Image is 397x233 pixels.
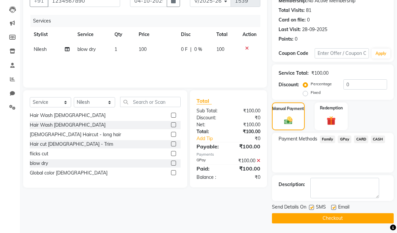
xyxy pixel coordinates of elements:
label: Redemption [320,105,343,111]
div: Sub Total: [192,107,228,114]
div: blow dry [30,160,48,167]
span: 100 [216,46,224,52]
label: Manual Payment [272,106,304,112]
span: Payment Methods [279,136,317,142]
img: _gift.svg [324,115,339,126]
div: ₹0 [228,174,265,181]
div: Hair Wash [DEMOGRAPHIC_DATA] [30,112,106,119]
div: Last Visit: [279,26,301,33]
div: ₹100.00 [228,157,265,164]
div: Service Total: [279,70,309,77]
th: Total [212,27,239,42]
span: Total [197,97,212,104]
div: ₹100.00 [228,128,265,135]
span: Family [320,136,335,143]
button: Checkout [272,213,394,223]
label: Fixed [311,90,321,96]
span: Email [338,204,349,212]
span: 1 [114,46,117,52]
div: Total Visits: [279,7,305,14]
span: 100 [139,46,147,52]
div: 28-09-2025 [302,26,327,33]
span: GPay [338,136,351,143]
th: Service [73,27,110,42]
img: _cash.svg [282,116,295,126]
div: GPay [192,157,228,164]
span: 0 F [181,46,188,53]
input: Enter Offer / Coupon Code [315,48,369,58]
span: SMS [316,204,326,212]
button: Apply [372,49,390,58]
span: CASH [371,136,385,143]
div: 0 [307,17,310,23]
div: Points: [279,36,293,43]
div: Balance : [192,174,228,181]
div: Discount: [192,114,228,121]
th: Stylist [30,27,73,42]
div: Payments [197,152,260,157]
span: CARD [354,136,368,143]
span: | [190,46,192,53]
div: 81 [306,7,311,14]
div: ₹100.00 [228,107,265,114]
div: Discount: [279,81,299,88]
th: Disc [177,27,212,42]
div: ₹0 [235,135,265,142]
div: ₹100.00 [228,142,265,150]
div: Services [30,15,265,27]
th: Price [135,27,177,42]
div: Coupon Code [279,50,315,57]
div: Global color [DEMOGRAPHIC_DATA] [30,170,108,176]
span: Nilesh [34,46,47,52]
span: 0 % [194,46,202,53]
div: Net: [192,121,228,128]
span: Send Details On [272,204,306,212]
div: Paid: [192,165,228,173]
div: ₹100.00 [311,70,329,77]
div: flicks cut [30,150,48,157]
label: Percentage [311,81,332,87]
div: Card on file: [279,17,306,23]
input: Search or Scan [120,97,181,107]
span: blow dry [77,46,96,52]
div: [DEMOGRAPHIC_DATA] Haircut - long hair [30,131,121,138]
div: Description: [279,181,305,188]
th: Action [239,27,260,42]
div: Payable: [192,142,228,150]
div: Total: [192,128,228,135]
a: Add Tip [192,135,235,142]
div: 0 [295,36,297,43]
div: ₹100.00 [228,121,265,128]
div: ₹0 [228,114,265,121]
div: Hair Wash [DEMOGRAPHIC_DATA] [30,122,106,129]
div: ₹100.00 [228,165,265,173]
th: Qty [110,27,135,42]
div: Hair cut [DEMOGRAPHIC_DATA] - Trim [30,141,113,148]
